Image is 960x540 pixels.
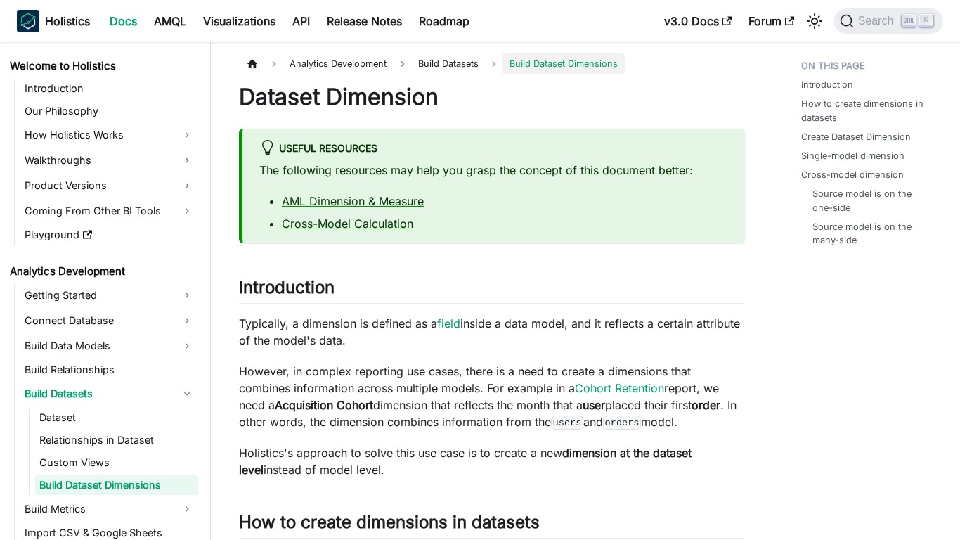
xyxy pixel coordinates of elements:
strong: Acquisition Cohort [275,398,373,412]
a: Home page [239,53,266,74]
a: Cross-Model Calculation [282,217,413,231]
kbd: K [919,14,933,27]
a: Build Relationships [20,360,198,380]
a: Introduction [801,78,853,91]
b: Holistics [45,13,90,30]
a: Analytics Development [6,262,198,281]
a: HolisticsHolistics [17,10,90,32]
a: AML Dimension & Measure [282,194,424,208]
a: API [284,10,318,32]
p: Holistics's approach to solve this use case is to create a new instead of model level. [239,444,745,478]
p: The following resources may help you grasp the concept of this document better: [259,162,728,179]
nav: Breadcrumbs [239,53,745,74]
a: Product Versions [20,174,198,197]
span: Build Dataset Dimensions [502,53,625,74]
a: Build Data Models [20,335,198,357]
a: Single-model dimension [801,149,904,162]
a: Cross-model dimension [801,168,904,181]
a: field [437,316,460,330]
button: Search (Ctrl+K) [834,8,943,34]
a: Create Dataset Dimension [801,130,911,143]
button: Switch between dark and light mode (currently light mode) [803,10,826,32]
code: orders [603,416,641,430]
strong: user [583,398,605,412]
a: Source model is on the one-side [812,187,933,214]
a: Our Philosophy [20,101,198,121]
a: How to create dimensions in datasets [801,97,938,124]
a: v3.0 Docs [656,10,740,32]
a: Getting Started [20,284,198,307]
a: Roadmap [410,10,478,32]
span: Build Datasets [411,53,486,74]
a: Build Metrics [20,498,198,520]
a: Playground [20,225,198,245]
a: Relationships in Dataset [35,430,198,450]
a: Walkthroughs [20,149,198,172]
a: AMQL [145,10,195,32]
a: Docs [101,10,145,32]
a: How Holistics Works [20,124,198,146]
strong: order [692,398,720,412]
h1: Dataset Dimension [239,83,745,111]
a: Build Dataset Dimensions [35,475,198,495]
h2: Introduction [239,277,745,304]
a: Forum [740,10,803,32]
a: Visualizations [195,10,284,32]
a: Cohort Retention [575,381,664,395]
div: Useful resources [259,140,728,158]
a: Dataset [35,408,198,427]
a: Custom Views [35,453,198,472]
a: Build Datasets [20,382,198,405]
a: Connect Database [20,309,198,332]
img: Holistics [17,10,39,32]
span: Search [854,15,902,27]
a: Coming From Other BI Tools [20,200,198,222]
a: Source model is on the many-side [812,220,933,247]
p: Typically, a dimension is defined as a inside a data model, and it reflects a certain attribute o... [239,315,745,349]
a: Introduction [20,79,198,98]
a: Release Notes [318,10,410,32]
h2: How to create dimensions in datasets [239,512,745,539]
span: Analytics Development [283,53,394,74]
p: However, in complex reporting use cases, there is a need to create a dimensions that combines inf... [239,363,745,430]
code: users [551,416,583,430]
a: Welcome to Holistics [6,56,198,76]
